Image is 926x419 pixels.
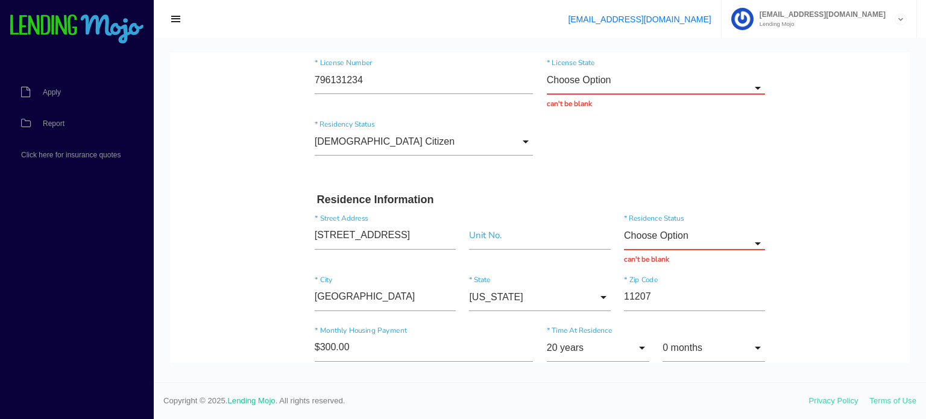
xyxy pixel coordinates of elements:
[731,8,754,30] img: Profile image
[869,396,916,405] a: Terms of Use
[228,396,276,405] a: Lending Mojo
[377,46,596,57] span: can't be blank
[454,202,595,213] span: can't be blank
[754,11,886,18] span: [EMAIL_ADDRESS][DOMAIN_NAME]
[809,396,858,405] a: Privacy Policy
[21,151,121,159] span: Click here for insurance quotes
[163,395,809,407] span: Copyright © 2025. . All rights reserved.
[9,14,145,45] img: logo-small.png
[43,89,61,96] span: Apply
[568,14,711,24] a: [EMAIL_ADDRESS][DOMAIN_NAME]
[147,141,593,154] h3: Residence Information
[43,120,65,127] span: Report
[754,21,886,27] small: Lending Mojo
